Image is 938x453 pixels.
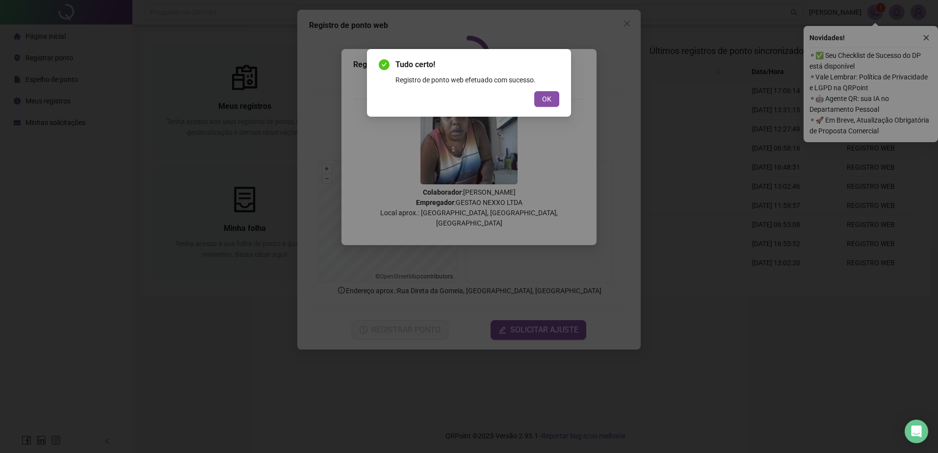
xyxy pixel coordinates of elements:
[395,59,559,71] span: Tudo certo!
[542,94,551,104] span: OK
[395,75,559,85] div: Registro de ponto web efetuado com sucesso.
[379,59,390,70] span: check-circle
[534,91,559,107] button: OK
[905,420,928,443] div: Open Intercom Messenger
